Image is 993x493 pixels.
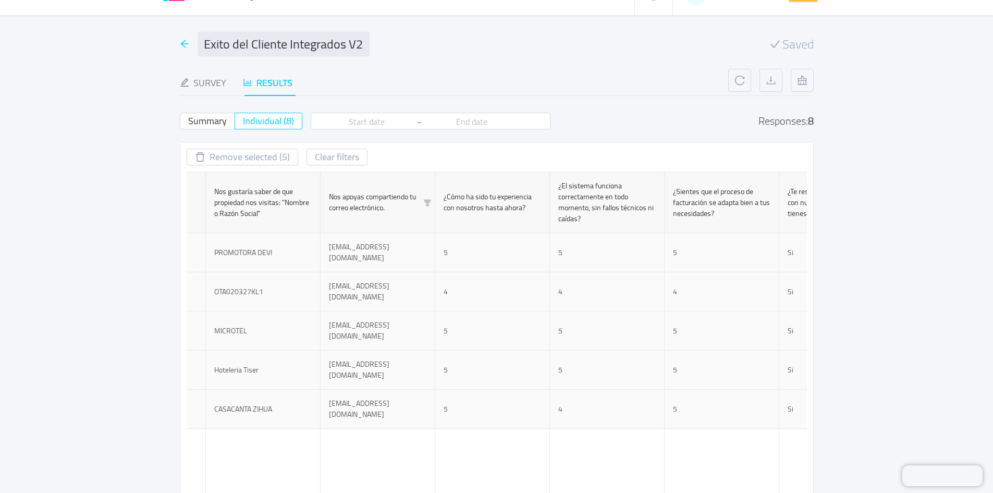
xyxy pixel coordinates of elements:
[779,233,894,272] td: Si
[307,149,367,165] button: Clear filters
[902,465,983,486] iframe: Chatra live chat
[788,185,874,220] span: ¿Te resulta fácil comunicarte con nuestro equipo cuando tienes una duda o consulta?
[214,185,309,220] span: Nos gustaría saber de que propiedad nos visitas: "Nombre o Razón Social"
[188,112,227,129] span: Summary
[206,233,321,272] td: PROMOTORA DEVI
[779,351,894,390] td: Si
[329,190,416,214] span: Nos apoyas compartiendo tu correo electrónico.
[665,272,779,311] td: 4
[550,351,665,390] td: 5
[779,311,894,351] td: Si
[665,311,779,351] td: 5
[808,111,814,130] div: 8
[321,390,435,429] td: [EMAIL_ADDRESS][DOMAIN_NAME]
[665,351,779,390] td: 5
[759,69,782,92] button: icon: download
[558,179,654,225] span: ¿El sistema funciona correctamente en todo momento, sin fallos técnicos ni caídas?
[758,116,814,126] div: Responses:
[435,390,550,429] td: 5
[180,76,226,90] div: Survey
[187,149,298,165] button: icon: deleteRemove selected (5)
[206,390,321,429] td: CASACANTA ZIHUA
[180,39,189,49] i: icon: arrow-left
[665,390,779,429] td: 5
[321,351,435,390] td: [EMAIL_ADDRESS][DOMAIN_NAME]
[435,272,550,311] td: 4
[550,311,665,351] td: 5
[180,78,189,87] i: icon: edit
[180,37,189,51] div: icon: arrow-left
[243,76,292,90] div: Results
[243,112,294,129] span: Individual (8)
[206,311,321,351] td: MICROTEL
[243,78,252,87] i: icon: bar-chart
[206,272,321,311] td: OTA020327KL1
[782,38,814,51] span: Saved
[321,233,435,272] td: [EMAIL_ADDRESS][DOMAIN_NAME]
[665,233,779,272] td: 5
[728,69,751,92] button: icon: reload
[422,116,522,127] input: End date
[198,32,370,56] input: Survey name
[321,311,435,351] td: [EMAIL_ADDRESS][DOMAIN_NAME]
[317,116,417,127] input: Start date
[321,272,435,311] td: [EMAIL_ADDRESS][DOMAIN_NAME]
[550,272,665,311] td: 4
[435,351,550,390] td: 5
[206,351,321,390] td: Hoteleria Tiser
[435,233,550,272] td: 5
[779,390,894,429] td: Si
[550,233,665,272] td: 5
[673,185,770,220] span: ¿Sientes que el proceso de facturación se adapta bien a tus necesidades?
[550,390,665,429] td: 4
[435,311,550,351] td: 5
[779,272,894,311] td: Si
[770,39,780,50] i: icon: check
[444,190,532,214] span: ¿Cómo ha sido tu experiencia con nosotros hasta ahora?
[420,172,435,233] i: icon: filter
